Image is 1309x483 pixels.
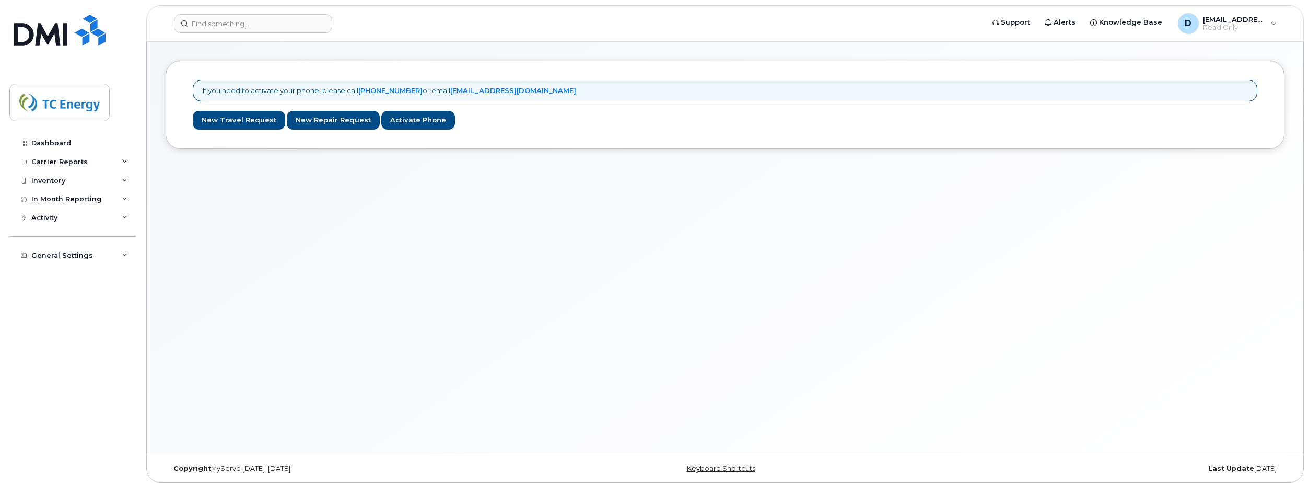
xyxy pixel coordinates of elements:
[1208,465,1254,473] strong: Last Update
[203,86,576,96] p: If you need to activate your phone, please call or email
[173,465,211,473] strong: Copyright
[381,111,455,130] a: Activate Phone
[193,111,285,130] a: New Travel Request
[287,111,380,130] a: New Repair Request
[358,86,423,95] a: [PHONE_NUMBER]
[450,86,576,95] a: [EMAIL_ADDRESS][DOMAIN_NAME]
[687,465,755,473] a: Keyboard Shortcuts
[166,465,539,473] div: MyServe [DATE]–[DATE]
[911,465,1284,473] div: [DATE]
